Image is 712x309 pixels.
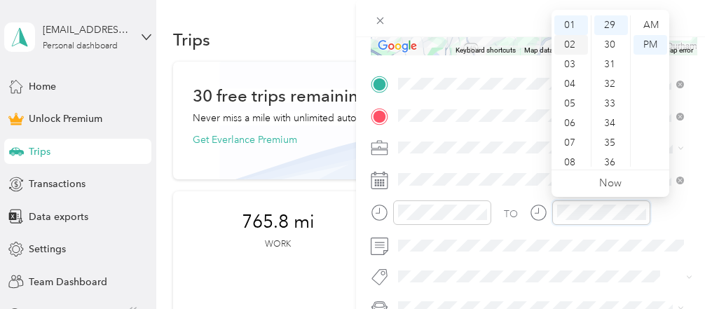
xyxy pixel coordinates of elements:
img: Google [374,37,420,55]
div: 33 [594,94,628,114]
div: 29 [594,15,628,35]
a: Now [599,177,622,190]
div: 08 [554,153,588,172]
div: 02 [554,35,588,55]
div: 30 [594,35,628,55]
a: Open this area in Google Maps (opens a new window) [374,37,420,55]
div: PM [634,35,667,55]
div: 06 [554,114,588,133]
div: 35 [594,133,628,153]
div: 07 [554,133,588,153]
div: TO [504,207,518,221]
div: 05 [554,94,588,114]
div: AM [634,15,667,35]
button: Keyboard shortcuts [456,46,516,55]
div: 36 [594,153,628,172]
span: Map data ©2025 Google [524,46,601,54]
div: 34 [594,114,628,133]
iframe: Everlance-gr Chat Button Frame [634,231,712,309]
div: 04 [554,74,588,94]
div: 32 [594,74,628,94]
div: 31 [594,55,628,74]
div: 03 [554,55,588,74]
div: 01 [554,15,588,35]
